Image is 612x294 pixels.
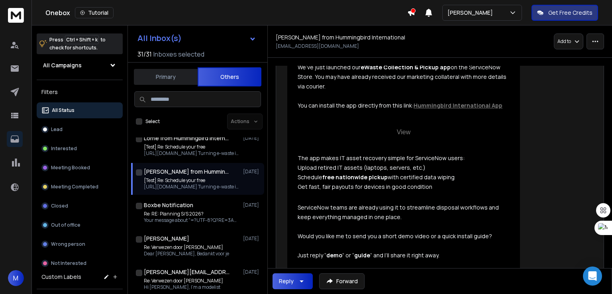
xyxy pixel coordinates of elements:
span: ServiceNow teams are already using it to streamline disposal workflows and keep everything manage... [298,204,500,221]
p: [PERSON_NAME] [447,9,496,17]
p: Closed [51,203,68,209]
button: Out of office [37,217,123,233]
button: Tutorial [75,7,114,18]
p: Interested [51,145,77,152]
p: Meeting Booked [51,165,90,171]
span: Schedule [298,173,322,181]
button: Interested [37,141,123,157]
button: Get Free Credits [532,5,598,21]
p: Re: RE: Planning S/S 2026? [144,211,239,217]
p: Lead [51,126,63,133]
h1: Boxbe Notification [144,201,193,209]
p: [DATE] [243,235,261,242]
button: Others [198,67,261,86]
label: Select [145,118,160,125]
button: Reply [273,273,313,289]
a: View [385,120,422,144]
p: [DATE] [243,135,261,141]
p: [Test] Re: Schedule your free [144,144,239,150]
p: All Status [52,107,75,114]
p: Out of office [51,222,80,228]
p: [Test] Re: Schedule your free [144,177,239,184]
span: You can install the app directly from this link: [298,102,414,109]
h3: Filters [37,86,123,98]
button: All Inbox(s) [131,30,263,46]
h1: Lorrie from Hummingbird International [144,134,231,142]
p: Meeting Completed [51,184,98,190]
span: Get fast, fair payouts for devices in good condition [298,183,432,190]
button: Meeting Completed [37,179,123,195]
span: The app makes IT asset recovery simple for ServiceNow users: [298,154,465,162]
p: [EMAIL_ADDRESS][DOMAIN_NAME] [276,43,359,49]
span: free nationwide pickup [322,173,388,181]
p: [URL][DOMAIN_NAME] Turning e-waste into eco-solutions. Hi [144,184,239,190]
p: Get Free Credits [548,9,592,17]
span: ” and I’ll share it right away. [370,251,439,259]
button: Meeting Booked [37,160,123,176]
button: Primary [134,68,198,86]
p: Not Interested [51,260,86,267]
p: Your message about "=?UTF-8?Q?RE=3A_Planning_S/S_2026=3F_Let=E2=80=99s?= =?UTF-8?Q?_talk_lower_ta... [144,217,239,223]
h3: Custom Labels [41,273,81,281]
button: Not Interested [37,255,123,271]
span: on the ServiceNow Store. You may have already received our marketing collateral with more details... [298,63,508,90]
button: Closed [37,198,123,214]
h1: [PERSON_NAME][EMAIL_ADDRESS][DOMAIN_NAME] [144,268,231,276]
p: Press to check for shortcuts. [49,36,106,52]
p: [DATE] [243,169,261,175]
span: 31 / 31 [137,49,152,59]
div: Open Intercom Messenger [583,267,602,286]
p: Re: Verwezen door [PERSON_NAME] [144,278,223,284]
p: [URL][DOMAIN_NAME] Turning e-waste into eco-solutions. Hi [144,150,239,157]
h1: [PERSON_NAME] from Hummingbird International [276,33,405,41]
span: Hummingbird International App [414,102,502,109]
a: Hummingbird International App [414,101,502,110]
p: Wrong person [51,241,85,247]
div: Onebox [45,7,407,18]
span: Upload retired IT assets (laptops, servers, etc.) [298,164,426,171]
h3: Inboxes selected [153,49,204,59]
h1: All Inbox(s) [137,34,182,42]
button: Forward [319,273,365,289]
span: with certified data wiping [388,173,455,181]
span: ” or “ [342,251,354,259]
h1: [PERSON_NAME] from Hummingbird International [144,168,231,176]
span: Would you like me to send you a short demo video or a quick install guide? [298,232,492,240]
h1: [PERSON_NAME] [144,235,189,243]
button: M [8,270,24,286]
button: All Campaigns [37,57,123,73]
h1: All Campaigns [43,61,82,69]
span: eWaste Collection & Pickup app [361,63,451,71]
button: All Status [37,102,123,118]
p: Add to [557,38,571,45]
button: Lead [37,122,123,137]
span: Ctrl + Shift + k [65,35,99,44]
p: Hi [PERSON_NAME], I'm a modelist [144,284,223,290]
button: Wrong person [37,236,123,252]
span: demo [326,251,342,259]
p: Dear [PERSON_NAME], Bedankt voor je [144,251,229,257]
span: Just reply “ [298,251,326,259]
p: [DATE] [243,269,261,275]
span: guide [354,251,370,259]
p: Re: Verwezen door [PERSON_NAME] [144,244,229,251]
span: We’ve just launched our [298,63,361,71]
p: [DATE] [243,202,261,208]
div: Reply [279,277,294,285]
